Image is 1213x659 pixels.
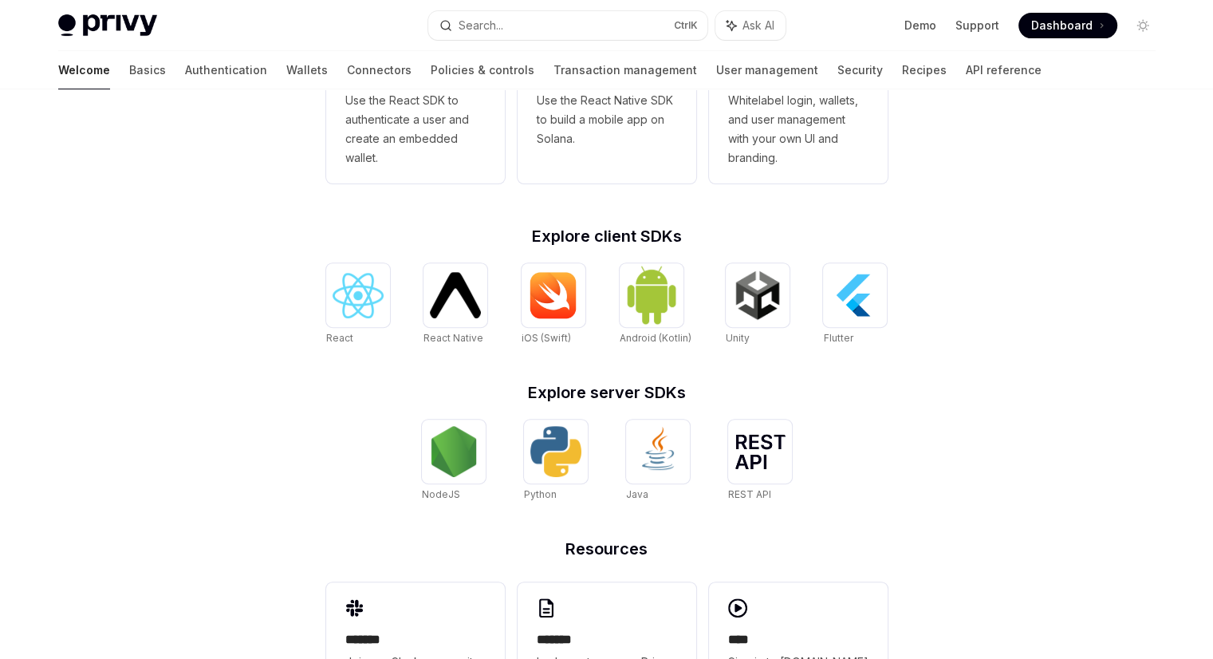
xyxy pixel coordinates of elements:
[58,14,157,37] img: light logo
[58,51,110,89] a: Welcome
[732,270,783,321] img: Unity
[537,91,677,148] span: Use the React Native SDK to build a mobile app on Solana.
[422,420,486,503] a: NodeJSNodeJS
[716,51,818,89] a: User management
[530,426,581,477] img: Python
[823,263,887,346] a: FlutterFlutter
[459,16,503,35] div: Search...
[902,51,947,89] a: Recipes
[626,420,690,503] a: JavaJava
[423,332,483,344] span: React Native
[553,51,697,89] a: Transaction management
[326,332,353,344] span: React
[726,332,750,344] span: Unity
[1018,13,1117,38] a: Dashboard
[347,51,412,89] a: Connectors
[837,51,883,89] a: Security
[518,21,696,183] a: **** **** **** ***Use the React Native SDK to build a mobile app on Solana.
[286,51,328,89] a: Wallets
[823,332,853,344] span: Flutter
[955,18,999,34] a: Support
[1130,13,1156,38] button: Toggle dark mode
[728,488,771,500] span: REST API
[345,91,486,168] span: Use the React SDK to authenticate a user and create an embedded wallet.
[522,263,585,346] a: iOS (Swift)iOS (Swift)
[620,263,691,346] a: Android (Kotlin)Android (Kotlin)
[431,51,534,89] a: Policies & controls
[326,385,888,401] h2: Explore server SDKs
[966,51,1042,89] a: API reference
[1031,18,1093,34] span: Dashboard
[726,263,790,346] a: UnityUnity
[528,271,579,319] img: iOS (Swift)
[632,426,683,477] img: Java
[620,332,691,344] span: Android (Kotlin)
[715,11,786,40] button: Ask AI
[734,434,786,469] img: REST API
[185,51,267,89] a: Authentication
[626,265,677,325] img: Android (Kotlin)
[728,91,868,168] span: Whitelabel login, wallets, and user management with your own UI and branding.
[333,273,384,318] img: React
[326,228,888,244] h2: Explore client SDKs
[326,263,390,346] a: ReactReact
[430,272,481,318] img: React Native
[428,426,479,477] img: NodeJS
[129,51,166,89] a: Basics
[524,488,557,500] span: Python
[674,19,698,32] span: Ctrl K
[829,270,880,321] img: Flutter
[428,11,707,40] button: Search...CtrlK
[422,488,460,500] span: NodeJS
[524,420,588,503] a: PythonPython
[326,541,888,557] h2: Resources
[742,18,774,34] span: Ask AI
[423,263,487,346] a: React NativeReact Native
[522,332,571,344] span: iOS (Swift)
[626,488,648,500] span: Java
[709,21,888,183] a: **** *****Whitelabel login, wallets, and user management with your own UI and branding.
[728,420,792,503] a: REST APIREST API
[904,18,936,34] a: Demo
